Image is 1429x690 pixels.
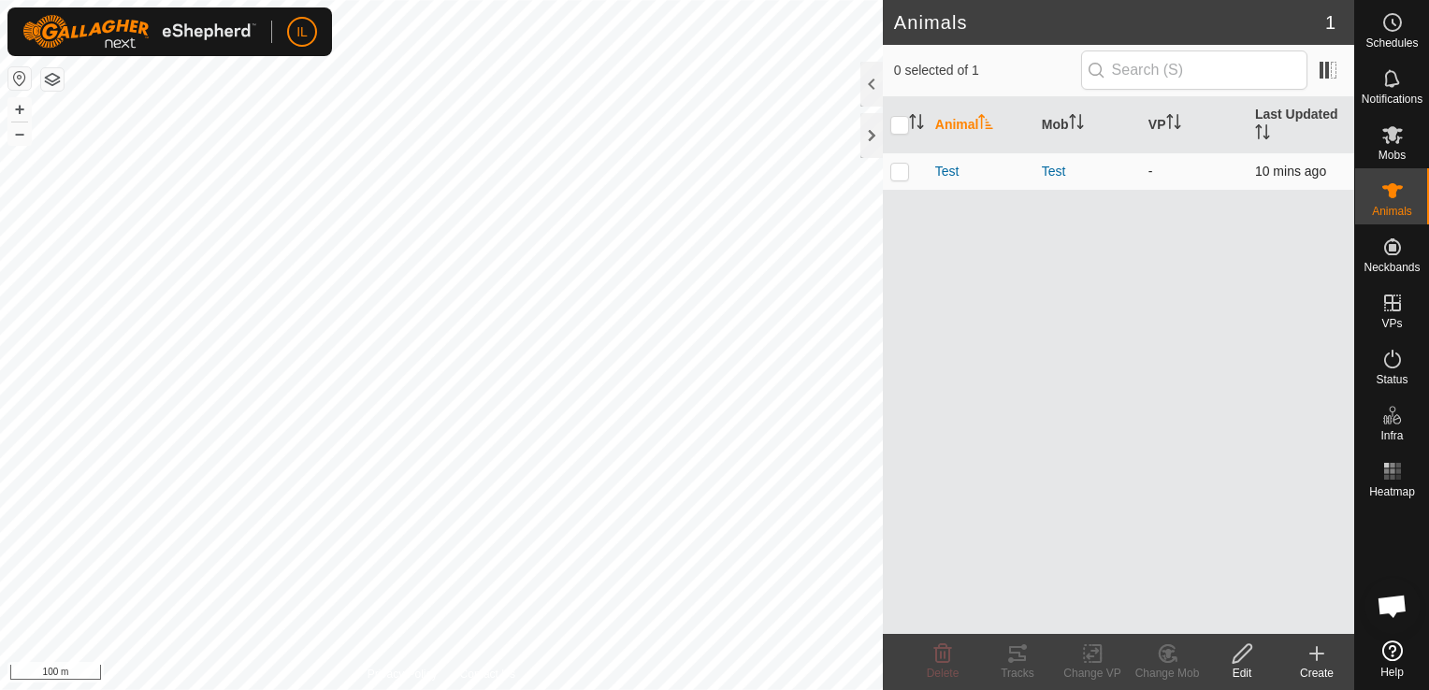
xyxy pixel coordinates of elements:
[1279,665,1354,682] div: Create
[1364,578,1421,634] div: Open chat
[1376,374,1407,385] span: Status
[1362,93,1422,105] span: Notifications
[1255,164,1326,179] span: 15 Sept 2025, 6:52 pm
[1380,430,1403,441] span: Infra
[1141,97,1248,153] th: VP
[1364,262,1420,273] span: Neckbands
[1130,665,1205,682] div: Change Mob
[894,61,1081,80] span: 0 selected of 1
[1380,667,1404,678] span: Help
[909,117,924,132] p-sorticon: Activate to sort
[1369,486,1415,497] span: Heatmap
[460,666,515,683] a: Contact Us
[1166,117,1181,132] p-sorticon: Activate to sort
[927,667,960,680] span: Delete
[1378,150,1406,161] span: Mobs
[1355,633,1429,685] a: Help
[1081,50,1307,90] input: Search (S)
[8,98,31,121] button: +
[1372,206,1412,217] span: Animals
[296,22,308,42] span: IL
[935,162,960,181] span: Test
[1148,164,1153,179] app-display-virtual-paddock-transition: -
[894,11,1325,34] h2: Animals
[368,666,438,683] a: Privacy Policy
[8,67,31,90] button: Reset Map
[8,122,31,145] button: –
[1365,37,1418,49] span: Schedules
[980,665,1055,682] div: Tracks
[1069,117,1084,132] p-sorticon: Activate to sort
[1248,97,1354,153] th: Last Updated
[1042,162,1133,181] div: Test
[1034,97,1141,153] th: Mob
[1381,318,1402,329] span: VPs
[1255,127,1270,142] p-sorticon: Activate to sort
[41,68,64,91] button: Map Layers
[1205,665,1279,682] div: Edit
[1055,665,1130,682] div: Change VP
[22,15,256,49] img: Gallagher Logo
[978,117,993,132] p-sorticon: Activate to sort
[928,97,1034,153] th: Animal
[1325,8,1335,36] span: 1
